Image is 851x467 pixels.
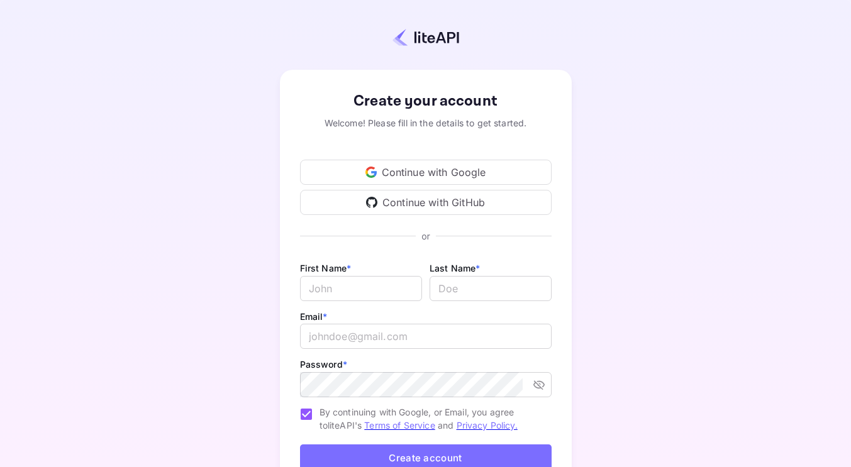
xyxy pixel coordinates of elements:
span: By continuing with Google, or Email, you agree to liteAPI's and [320,405,542,432]
label: Password [300,359,347,370]
button: toggle password visibility [528,373,550,396]
div: Continue with Google [300,160,552,185]
div: Continue with GitHub [300,190,552,215]
label: First Name [300,263,352,273]
input: John [300,276,422,301]
a: Terms of Service [364,420,435,431]
div: Create your account [300,90,552,113]
div: Welcome! Please fill in the details to get started. [300,116,552,129]
label: Last Name [430,263,481,273]
img: liteapi [392,28,459,47]
input: Doe [430,276,552,301]
label: Email [300,311,328,322]
a: Privacy Policy. [457,420,518,431]
input: johndoe@gmail.com [300,324,552,349]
